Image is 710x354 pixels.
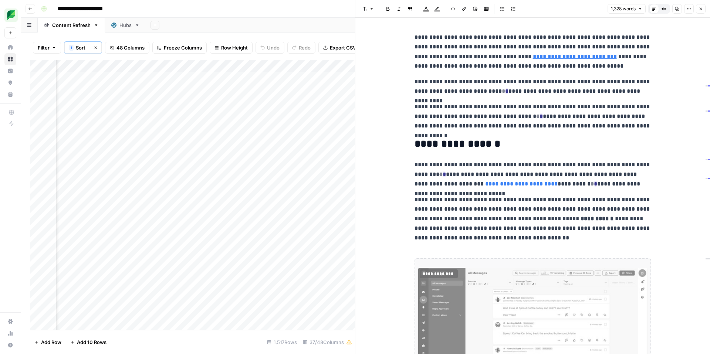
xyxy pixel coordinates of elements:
span: Row Height [221,44,248,51]
button: Add Row [30,336,66,348]
a: Opportunities [4,77,16,89]
a: Settings [4,316,16,327]
div: 1 [69,45,74,51]
img: SproutSocial Logo [4,8,18,22]
a: Browse [4,53,16,65]
button: 1,328 words [608,4,646,14]
span: Sort [76,44,85,51]
div: 1,517 Rows [264,336,300,348]
span: Undo [267,44,280,51]
button: Freeze Columns [152,42,207,54]
a: Insights [4,65,16,77]
a: Hubs [105,18,146,33]
div: 37/48 Columns [300,336,355,348]
span: Redo [299,44,311,51]
div: Content Refresh [52,21,91,29]
button: Export CSV [318,42,361,54]
span: Export CSV [330,44,356,51]
div: Hubs [119,21,132,29]
a: Home [4,41,16,53]
a: Usage [4,327,16,339]
span: 1,328 words [611,6,636,12]
span: Filter [38,44,50,51]
a: Content Refresh [38,18,105,33]
button: Filter [33,42,61,54]
span: 48 Columns [116,44,145,51]
button: Help + Support [4,339,16,351]
button: 48 Columns [105,42,149,54]
span: Add Row [41,338,61,346]
button: 1Sort [64,42,90,54]
span: Freeze Columns [164,44,202,51]
span: 1 [70,45,72,51]
button: Workspace: SproutSocial [4,6,16,24]
button: Row Height [210,42,253,54]
button: Add 10 Rows [66,336,111,348]
a: Your Data [4,89,16,101]
button: Undo [256,42,284,54]
span: Add 10 Rows [77,338,106,346]
button: Redo [287,42,315,54]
